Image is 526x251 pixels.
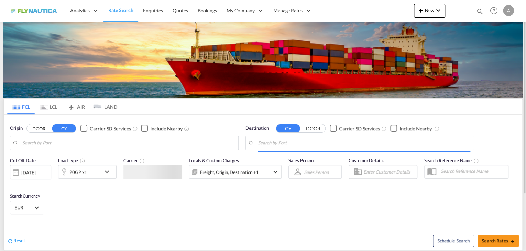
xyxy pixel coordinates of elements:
[189,158,239,163] span: Locals & Custom Charges
[301,124,325,132] button: DOOR
[303,167,329,177] md-select: Sales Person
[476,8,484,18] div: icon-magnify
[80,158,85,164] md-icon: icon-information-outline
[10,193,40,199] span: Search Currency
[173,8,188,13] span: Quotes
[434,6,442,14] md-icon: icon-chevron-down
[67,103,75,108] md-icon: icon-airplane
[390,125,432,132] md-checkbox: Checkbox No Ink
[7,238,13,244] md-icon: icon-refresh
[90,99,117,114] md-tab-item: LAND
[3,22,523,98] img: LCL+%26+FCL+BACKGROUND.png
[69,167,87,177] div: 20GP x1
[381,126,387,131] md-icon: Unchecked: Search for CY (Container Yard) services for all selected carriers.Checked : Search for...
[10,3,57,19] img: 9ba71a70730211f0938d81abc5cb9893.png
[288,158,314,163] span: Sales Person
[108,7,133,13] span: Rate Search
[58,165,117,179] div: 20GP x1icon-chevron-down
[417,8,442,13] span: New
[80,125,131,132] md-checkbox: Checkbox No Ink
[510,239,515,244] md-icon: icon-arrow-right
[434,126,439,131] md-icon: Unchecked: Ignores neighbouring ports when fetching rates.Checked : Includes neighbouring ports w...
[139,158,145,164] md-icon: The selected Trucker/Carrierwill be displayed in the rate results If the rates are from another f...
[90,125,131,132] div: Carrier SD Services
[482,238,515,243] span: Search Rates
[10,125,22,132] span: Origin
[22,138,235,148] input: Search by Port
[14,204,34,211] span: EUR
[339,125,380,132] div: Carrier SD Services
[473,158,479,164] md-icon: Your search will be saved by the below given name
[330,125,380,132] md-checkbox: Checkbox No Ink
[62,99,90,114] md-tab-item: AIR
[189,165,282,179] div: Freight Origin Destination Factory Stuffingicon-chevron-down
[198,8,217,13] span: Bookings
[103,168,114,176] md-icon: icon-chevron-down
[399,125,432,132] div: Include Nearby
[52,124,76,132] button: CY
[363,167,415,177] input: Enter Customer Details
[200,167,259,177] div: Freight Origin Destination Factory Stuffing
[417,6,425,14] md-icon: icon-plus 400-fg
[7,99,117,114] md-pagination-wrapper: Use the left and right arrow keys to navigate between tabs
[276,124,300,132] button: CY
[58,158,85,163] span: Load Type
[271,168,280,176] md-icon: icon-chevron-down
[7,99,35,114] md-tab-item: FCL
[123,158,145,163] span: Carrier
[10,158,36,163] span: Cut Off Date
[4,115,522,250] div: Origin DOOR CY Checkbox No InkUnchecked: Search for CY (Container Yard) services for all selected...
[503,5,514,16] div: A
[478,235,519,247] button: Search Ratesicon-arrow-right
[273,7,303,14] span: Manage Rates
[349,158,383,163] span: Customer Details
[488,5,500,16] span: Help
[27,124,51,132] button: DOOR
[70,7,90,14] span: Analytics
[143,8,163,13] span: Enquiries
[35,99,62,114] md-tab-item: LCL
[476,8,484,15] md-icon: icon-magnify
[227,7,255,14] span: My Company
[150,125,183,132] div: Include Nearby
[184,126,189,131] md-icon: Unchecked: Ignores neighbouring ports when fetching rates.Checked : Includes neighbouring ports w...
[488,5,503,17] div: Help
[414,4,445,18] button: icon-plus 400-fgNewicon-chevron-down
[424,158,479,163] span: Search Reference Name
[14,203,41,213] md-select: Select Currency: € EUREuro
[13,238,25,243] span: Reset
[437,166,508,176] input: Search Reference Name
[433,235,474,247] button: Note: By default Schedule search will only considerorigin ports, destination ports and cut off da...
[245,125,269,132] span: Destination
[10,165,51,179] div: [DATE]
[10,179,15,188] md-datepicker: Select
[141,125,183,132] md-checkbox: Checkbox No Ink
[132,126,138,131] md-icon: Unchecked: Search for CY (Container Yard) services for all selected carriers.Checked : Search for...
[21,169,35,176] div: [DATE]
[258,138,470,148] input: Search by Port
[7,237,25,245] div: icon-refreshReset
